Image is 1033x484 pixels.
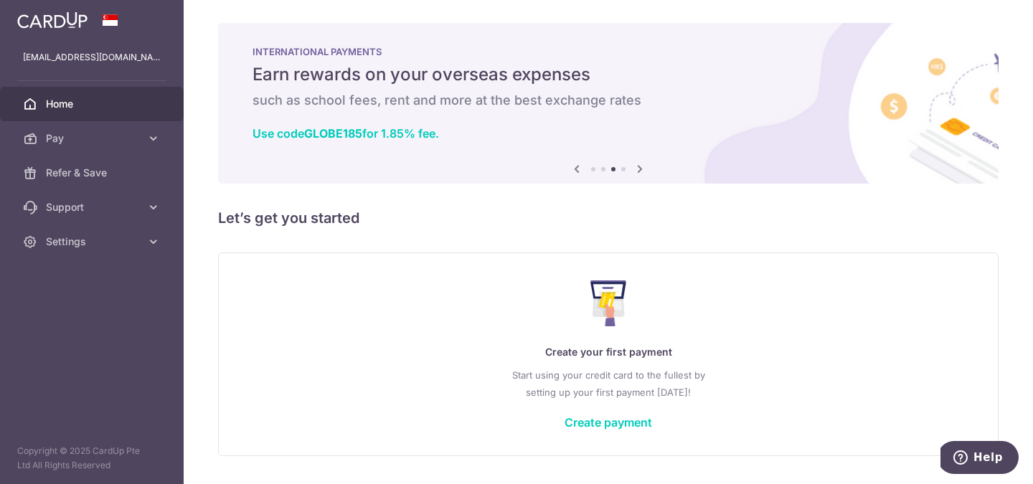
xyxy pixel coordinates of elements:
iframe: Opens a widget where you can find more information [940,441,1019,477]
img: Make Payment [590,280,627,326]
p: [EMAIL_ADDRESS][DOMAIN_NAME] [23,50,161,65]
img: International Payment Banner [218,23,999,184]
span: Settings [46,234,141,249]
a: Use codeGLOBE185for 1.85% fee. [253,126,439,141]
p: Create your first payment [247,343,969,361]
h5: Let’s get you started [218,207,999,229]
h5: Earn rewards on your overseas expenses [253,63,964,86]
span: Home [46,97,141,111]
span: Pay [46,131,141,146]
span: Support [46,200,141,214]
h6: such as school fees, rent and more at the best exchange rates [253,92,964,109]
a: Create payment [565,415,652,430]
p: INTERNATIONAL PAYMENTS [253,46,964,57]
b: GLOBE185 [304,126,362,141]
p: Start using your credit card to the fullest by setting up your first payment [DATE]! [247,366,969,401]
span: Refer & Save [46,166,141,180]
img: CardUp [17,11,88,29]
